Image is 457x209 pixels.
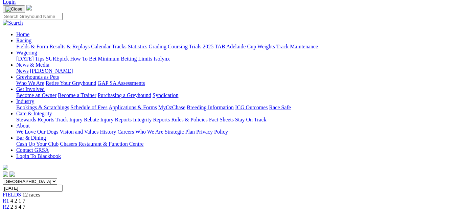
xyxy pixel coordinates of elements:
a: Get Involved [16,86,45,92]
a: Strategic Plan [165,129,195,135]
a: 2025 TAB Adelaide Cup [203,44,256,49]
a: MyOzChase [158,104,185,110]
a: History [100,129,116,135]
a: Racing [16,38,31,43]
a: Injury Reports [100,117,132,122]
a: Weights [257,44,275,49]
a: Fact Sheets [209,117,234,122]
img: logo-grsa-white.png [26,5,32,10]
a: Syndication [153,92,178,98]
a: Retire Your Greyhound [46,80,96,86]
a: Care & Integrity [16,111,52,116]
a: Coursing [168,44,188,49]
div: Industry [16,104,454,111]
a: Login To Blackbook [16,153,61,159]
a: About [16,123,30,129]
a: Become an Owner [16,92,56,98]
div: Get Involved [16,92,454,98]
a: Wagering [16,50,37,55]
a: Chasers Restaurant & Function Centre [60,141,143,147]
a: Schedule of Fees [70,104,107,110]
a: Contact GRSA [16,147,49,153]
div: Racing [16,44,454,50]
a: Statistics [128,44,147,49]
a: Grading [149,44,166,49]
a: ICG Outcomes [235,104,268,110]
div: Bar & Dining [16,141,454,147]
a: Bookings & Scratchings [16,104,69,110]
img: logo-grsa-white.png [3,165,8,170]
a: Cash Up Your Club [16,141,59,147]
a: Minimum Betting Limits [98,56,152,62]
a: SUREpick [46,56,69,62]
button: Toggle navigation [3,5,25,13]
a: Integrity Reports [133,117,170,122]
input: Search [3,13,63,20]
img: Close [5,6,22,12]
div: Wagering [16,56,454,62]
span: 12 races [22,192,40,198]
a: Rules & Policies [171,117,208,122]
a: Trials [189,44,201,49]
a: Isolynx [154,56,170,62]
a: Who We Are [16,80,44,86]
input: Select date [3,185,63,192]
a: GAP SA Assessments [98,80,145,86]
a: FIELDS [3,192,21,198]
img: Search [3,20,23,26]
a: Applications & Forms [109,104,157,110]
a: [PERSON_NAME] [30,68,73,74]
a: Breeding Information [187,104,234,110]
a: Track Injury Rebate [55,117,99,122]
a: Greyhounds as Pets [16,74,59,80]
a: Industry [16,98,34,104]
a: [DATE] Tips [16,56,44,62]
div: Care & Integrity [16,117,454,123]
a: R1 [3,198,9,204]
img: facebook.svg [3,171,8,177]
a: Become a Trainer [58,92,96,98]
a: Privacy Policy [196,129,228,135]
a: News & Media [16,62,49,68]
div: News & Media [16,68,454,74]
a: Bar & Dining [16,135,46,141]
a: News [16,68,28,74]
a: Calendar [91,44,111,49]
span: 4 2 1 7 [10,198,25,204]
a: We Love Our Dogs [16,129,58,135]
a: Who We Are [135,129,163,135]
a: Fields & Form [16,44,48,49]
a: Careers [117,129,134,135]
a: How To Bet [70,56,97,62]
a: Results & Replays [49,44,90,49]
a: Vision and Values [60,129,98,135]
div: About [16,129,454,135]
a: Purchasing a Greyhound [98,92,151,98]
a: Stay On Track [235,117,266,122]
div: Greyhounds as Pets [16,80,454,86]
a: Stewards Reports [16,117,54,122]
a: Tracks [112,44,127,49]
a: Track Maintenance [276,44,318,49]
a: Home [16,31,29,37]
a: Race Safe [269,104,291,110]
img: twitter.svg [9,171,15,177]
